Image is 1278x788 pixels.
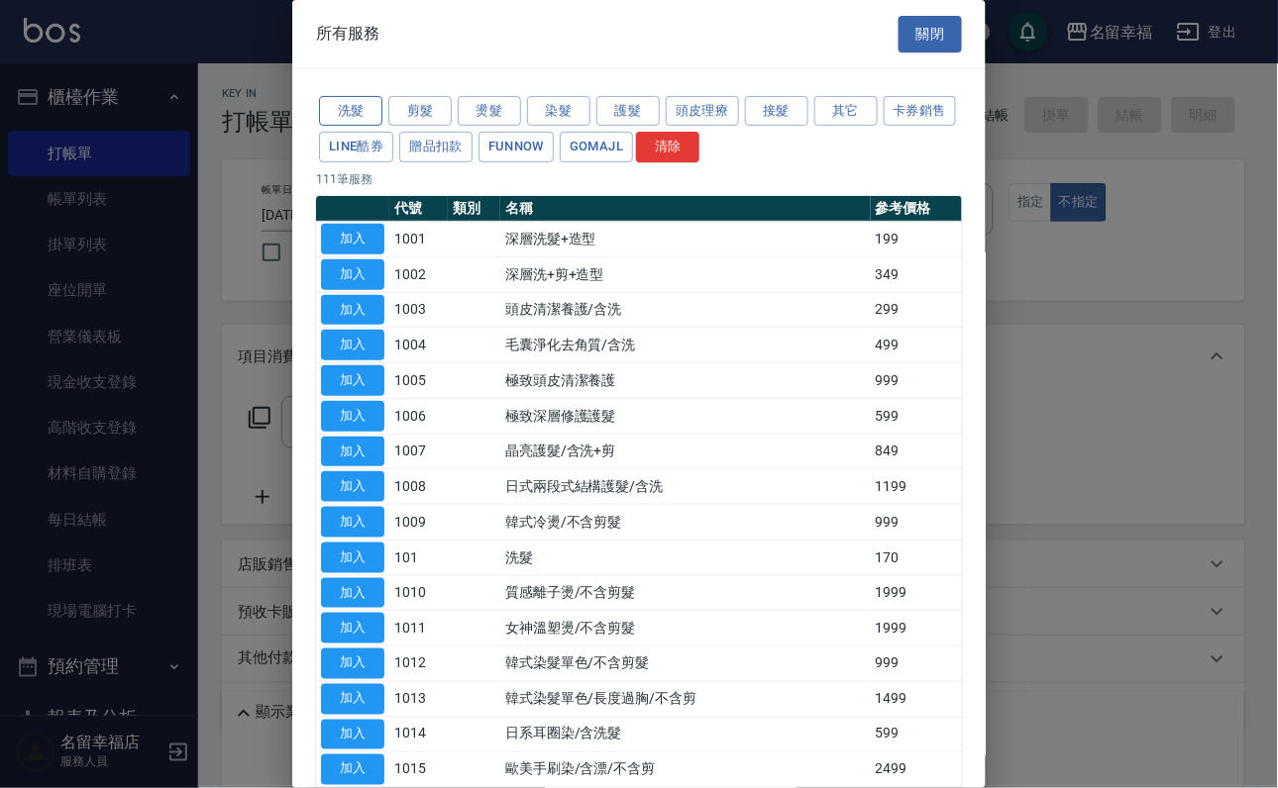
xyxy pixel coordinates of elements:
button: 加入 [321,295,384,326]
button: 頭皮理療 [666,96,739,127]
td: 1010 [389,575,448,611]
td: 1004 [389,328,448,363]
td: 1003 [389,292,448,328]
td: 1012 [389,646,448,682]
td: 1001 [389,222,448,257]
td: 1013 [389,681,448,717]
button: 加入 [321,578,384,609]
button: 加入 [321,330,384,360]
button: 清除 [636,132,699,162]
td: 韓式染髮單色/不含剪髮 [500,646,871,682]
td: 女神溫塑燙/不含剪髮 [500,611,871,646]
button: 加入 [321,754,384,785]
td: 499 [871,328,963,363]
td: 極致頭皮清潔養護 [500,363,871,399]
td: 深層洗+剪+造型 [500,256,871,292]
td: 歐美手刷染/含漂/不含剪 [500,752,871,788]
td: 599 [871,398,963,434]
button: 其它 [814,96,878,127]
td: 1011 [389,611,448,646]
td: 999 [871,505,963,541]
td: 質感離子燙/不含剪髮 [500,575,871,611]
td: 韓式冷燙/不含剪髮 [500,505,871,541]
button: 染髮 [527,96,590,127]
td: 1009 [389,505,448,541]
td: 晶亮護髮/含洗+剪 [500,434,871,469]
td: 2499 [871,752,963,788]
button: 加入 [321,648,384,679]
button: FUNNOW [479,132,554,162]
button: 贈品扣款 [399,132,473,162]
td: 999 [871,646,963,682]
button: 洗髮 [319,96,382,127]
button: GOMAJL [560,132,633,162]
td: 1999 [871,611,963,646]
button: 加入 [321,224,384,254]
button: 加入 [321,437,384,467]
th: 代號 [389,196,448,222]
button: 加入 [321,401,384,432]
td: 849 [871,434,963,469]
button: 加入 [321,259,384,290]
td: 日式兩段式結構護髮/含洗 [500,469,871,505]
td: 1002 [389,256,448,292]
td: 170 [871,540,963,575]
button: 加入 [321,720,384,750]
button: LINE酷券 [319,132,393,162]
td: 599 [871,717,963,752]
button: 剪髮 [388,96,452,127]
td: 極致深層修護護髮 [500,398,871,434]
td: 199 [871,222,963,257]
button: 加入 [321,507,384,538]
span: 所有服務 [316,24,379,44]
td: 1999 [871,575,963,611]
td: 韓式染髮單色/長度過胸/不含剪 [500,681,871,717]
button: 關閉 [899,16,962,52]
td: 999 [871,363,963,399]
td: 頭皮清潔養護/含洗 [500,292,871,328]
td: 1014 [389,717,448,752]
th: 類別 [448,196,500,222]
button: 加入 [321,471,384,502]
button: 加入 [321,365,384,396]
button: 加入 [321,613,384,643]
td: 深層洗髮+造型 [500,222,871,257]
button: 卡券銷售 [884,96,957,127]
button: 護髮 [596,96,660,127]
td: 349 [871,256,963,292]
p: 111 筆服務 [316,170,962,188]
th: 參考價格 [871,196,963,222]
td: 299 [871,292,963,328]
td: 101 [389,540,448,575]
td: 毛囊淨化去角質/含洗 [500,328,871,363]
button: 加入 [321,542,384,573]
button: 燙髮 [458,96,521,127]
td: 1199 [871,469,963,505]
th: 名稱 [500,196,871,222]
button: 加入 [321,684,384,715]
td: 1008 [389,469,448,505]
button: 接髮 [745,96,808,127]
td: 1007 [389,434,448,469]
td: 1006 [389,398,448,434]
td: 1499 [871,681,963,717]
td: 1005 [389,363,448,399]
td: 1015 [389,752,448,788]
td: 日系耳圈染/含洗髮 [500,717,871,752]
td: 洗髮 [500,540,871,575]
